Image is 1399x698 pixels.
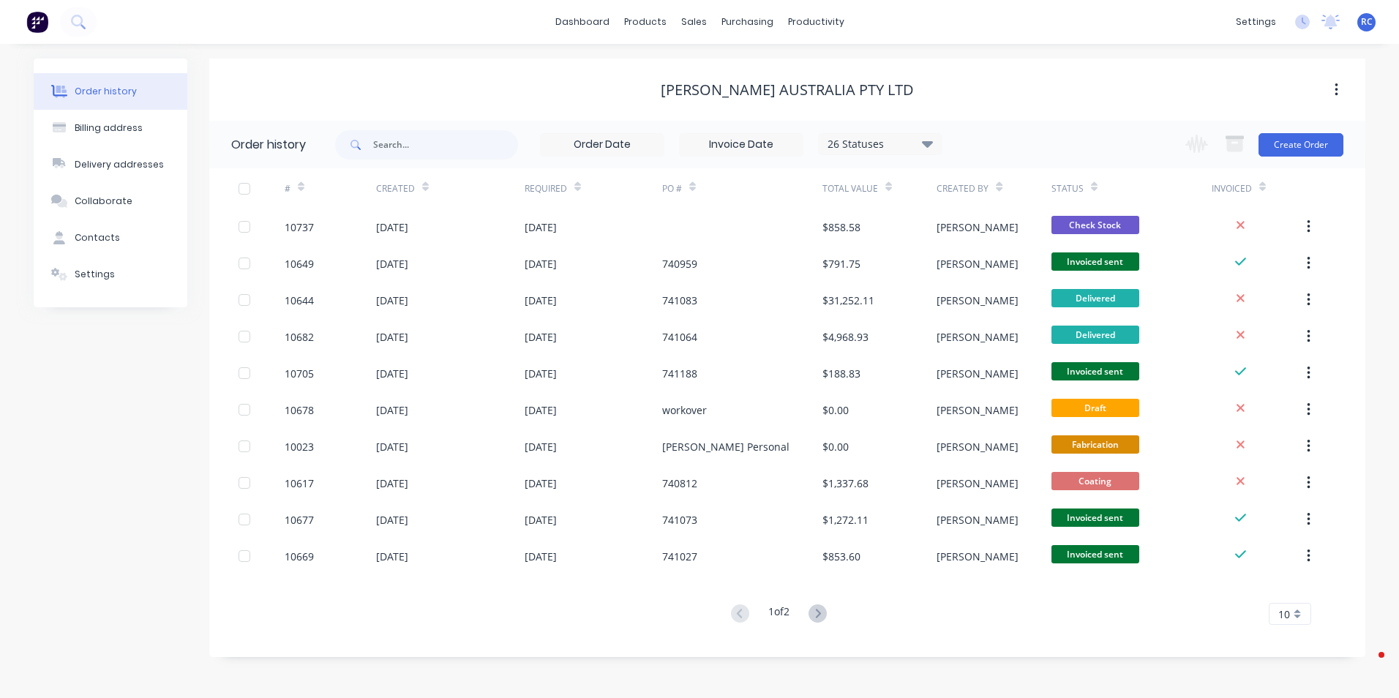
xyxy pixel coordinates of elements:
input: Order Date [541,134,664,156]
div: [DATE] [525,256,557,271]
div: $188.83 [822,366,860,381]
div: Invoiced [1212,168,1303,209]
div: Settings [75,268,115,281]
div: [DATE] [376,402,408,418]
a: dashboard [548,11,617,33]
div: 10705 [285,366,314,381]
div: [DATE] [525,549,557,564]
div: [DATE] [525,439,557,454]
div: settings [1229,11,1283,33]
span: Coating [1051,472,1139,490]
div: [DATE] [376,476,408,491]
div: [PERSON_NAME] [937,512,1019,528]
div: Invoiced [1212,182,1252,195]
img: Factory [26,11,48,33]
div: $1,272.11 [822,512,869,528]
div: $4,968.93 [822,329,869,345]
span: 10 [1278,607,1290,622]
div: $1,337.68 [822,476,869,491]
div: Contacts [75,231,120,244]
div: [PERSON_NAME] [937,549,1019,564]
div: Order history [75,85,137,98]
div: Total Value [822,182,878,195]
iframe: Intercom live chat [1349,648,1384,683]
div: $31,252.11 [822,293,874,308]
div: products [617,11,674,33]
div: [DATE] [376,512,408,528]
div: $0.00 [822,402,849,418]
span: Invoiced sent [1051,252,1139,271]
div: Billing address [75,121,143,135]
div: Status [1051,182,1084,195]
div: Status [1051,168,1212,209]
div: 10617 [285,476,314,491]
div: 1 of 2 [768,604,789,625]
div: 10677 [285,512,314,528]
div: [PERSON_NAME] [937,256,1019,271]
div: 10649 [285,256,314,271]
div: Created [376,182,415,195]
div: Created By [937,182,989,195]
button: Contacts [34,219,187,256]
div: [DATE] [525,512,557,528]
div: [PERSON_NAME] [937,329,1019,345]
span: Draft [1051,399,1139,417]
div: [DATE] [376,256,408,271]
div: Collaborate [75,195,132,208]
div: workover [662,402,707,418]
div: [PERSON_NAME] [937,476,1019,491]
div: $858.58 [822,219,860,235]
div: 741064 [662,329,697,345]
div: [PERSON_NAME] [937,402,1019,418]
div: PO # [662,168,822,209]
button: Settings [34,256,187,293]
div: purchasing [714,11,781,33]
div: [DATE] [376,549,408,564]
div: [PERSON_NAME] [937,439,1019,454]
div: 10023 [285,439,314,454]
div: 741188 [662,366,697,381]
div: 741027 [662,549,697,564]
div: [DATE] [525,219,557,235]
div: Delivery addresses [75,158,164,171]
div: Order history [231,136,306,154]
div: Created [376,168,525,209]
div: 10682 [285,329,314,345]
div: PO # [662,182,682,195]
span: Invoiced sent [1051,362,1139,380]
span: Invoiced sent [1051,545,1139,563]
div: sales [674,11,714,33]
button: Billing address [34,110,187,146]
button: Order history [34,73,187,110]
div: 741073 [662,512,697,528]
button: Collaborate [34,183,187,219]
div: productivity [781,11,852,33]
div: [PERSON_NAME] [937,293,1019,308]
span: Delivered [1051,289,1139,307]
div: [DATE] [376,366,408,381]
div: Created By [937,168,1051,209]
div: [DATE] [525,476,557,491]
div: [PERSON_NAME] Australia Pty Ltd [661,81,914,99]
div: 740959 [662,256,697,271]
div: Total Value [822,168,937,209]
div: [PERSON_NAME] Personal [662,439,789,454]
div: 26 Statuses [819,136,942,152]
div: [DATE] [376,329,408,345]
span: RC [1361,15,1373,29]
div: [DATE] [525,402,557,418]
div: [PERSON_NAME] [937,219,1019,235]
div: # [285,168,376,209]
div: 10669 [285,549,314,564]
span: Fabrication [1051,435,1139,454]
div: [DATE] [525,366,557,381]
div: Required [525,182,567,195]
div: [DATE] [376,219,408,235]
div: 10737 [285,219,314,235]
div: $853.60 [822,549,860,564]
span: Check Stock [1051,216,1139,234]
div: 741083 [662,293,697,308]
input: Search... [373,130,518,160]
div: [DATE] [525,329,557,345]
div: [PERSON_NAME] [937,366,1019,381]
